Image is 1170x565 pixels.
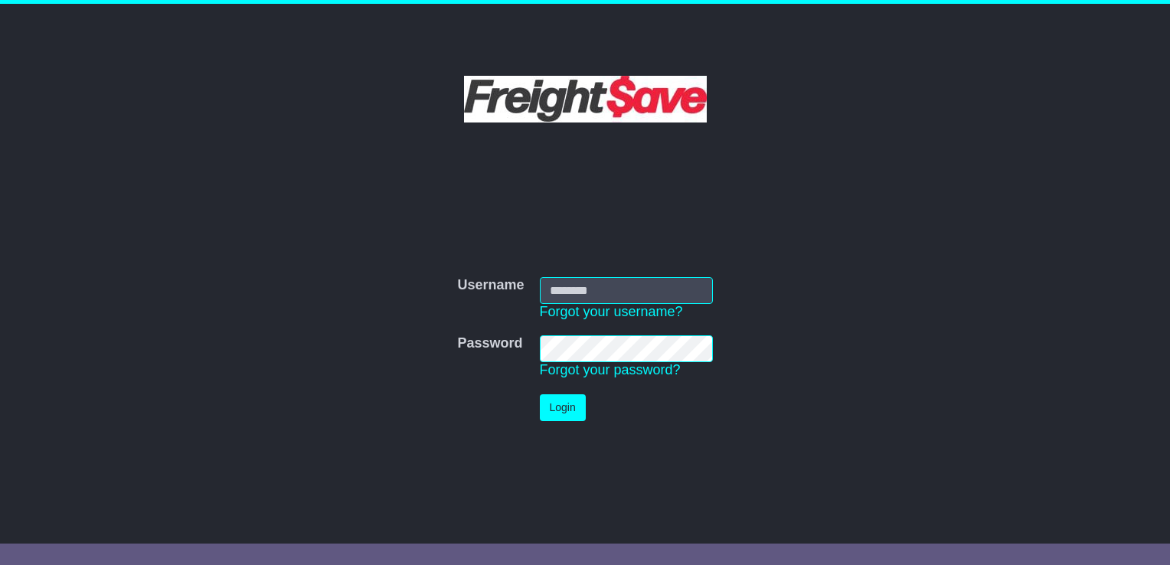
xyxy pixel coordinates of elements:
[457,335,522,352] label: Password
[464,76,707,122] img: Freight Save
[457,277,524,294] label: Username
[540,394,586,421] button: Login
[540,362,681,377] a: Forgot your password?
[540,304,683,319] a: Forgot your username?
